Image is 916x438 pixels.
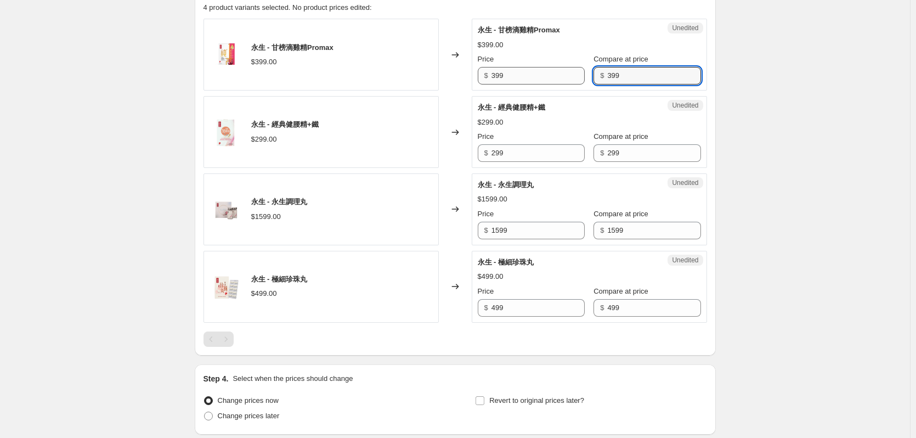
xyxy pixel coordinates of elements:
[251,43,333,52] span: 永生 - 甘榜滴雞精Promax
[478,40,504,50] div: $399.00
[484,149,488,157] span: $
[478,287,494,295] span: Price
[210,38,242,71] img: SWS28-KumpungChickenPromax-Cover_80x.png
[210,270,242,303] img: SWS28-FinePearl-Cover_f02e6bbc-08f5-4132-9c80-242c3d3a2a26_80x.png
[600,149,604,157] span: $
[203,332,234,347] nav: Pagination
[203,373,229,384] h2: Step 4.
[203,3,372,12] span: 4 product variants selected. No product prices edited:
[478,258,534,266] span: 永生 - 極細珍珠丸
[210,116,242,149] img: SWS28-WaistTonic-Cover_80x.png
[672,256,698,265] span: Unedited
[593,210,648,218] span: Compare at price
[251,198,308,206] span: 永生 - 永生調理丸
[478,194,507,205] div: $1599.00
[233,373,353,384] p: Select when the prices should change
[593,132,648,141] span: Compare at price
[251,275,308,283] span: 永生 - 極細珍珠丸
[251,57,277,68] div: $399.00
[251,134,277,145] div: $299.00
[600,304,604,312] span: $
[484,71,488,80] span: $
[210,193,242,226] img: SWS28-careCapsule-Cover_80x.png
[478,117,504,128] div: $299.00
[478,271,504,282] div: $499.00
[593,287,648,295] span: Compare at price
[478,181,534,189] span: 永生 - 永生調理丸
[489,396,584,405] span: Revert to original prices later?
[478,210,494,218] span: Price
[251,120,319,128] span: 永生 - 經典健腰精+鐵
[251,288,277,299] div: $499.00
[478,103,545,111] span: 永生 - 經典健腰精+鐵
[672,24,698,32] span: Unedited
[600,226,604,234] span: $
[478,55,494,63] span: Price
[218,412,280,420] span: Change prices later
[593,55,648,63] span: Compare at price
[478,26,560,34] span: 永生 - 甘榜滴雞精Promax
[478,132,494,141] span: Price
[251,211,281,222] div: $1599.00
[672,101,698,110] span: Unedited
[218,396,279,405] span: Change prices now
[484,304,488,312] span: $
[484,226,488,234] span: $
[672,178,698,187] span: Unedited
[600,71,604,80] span: $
